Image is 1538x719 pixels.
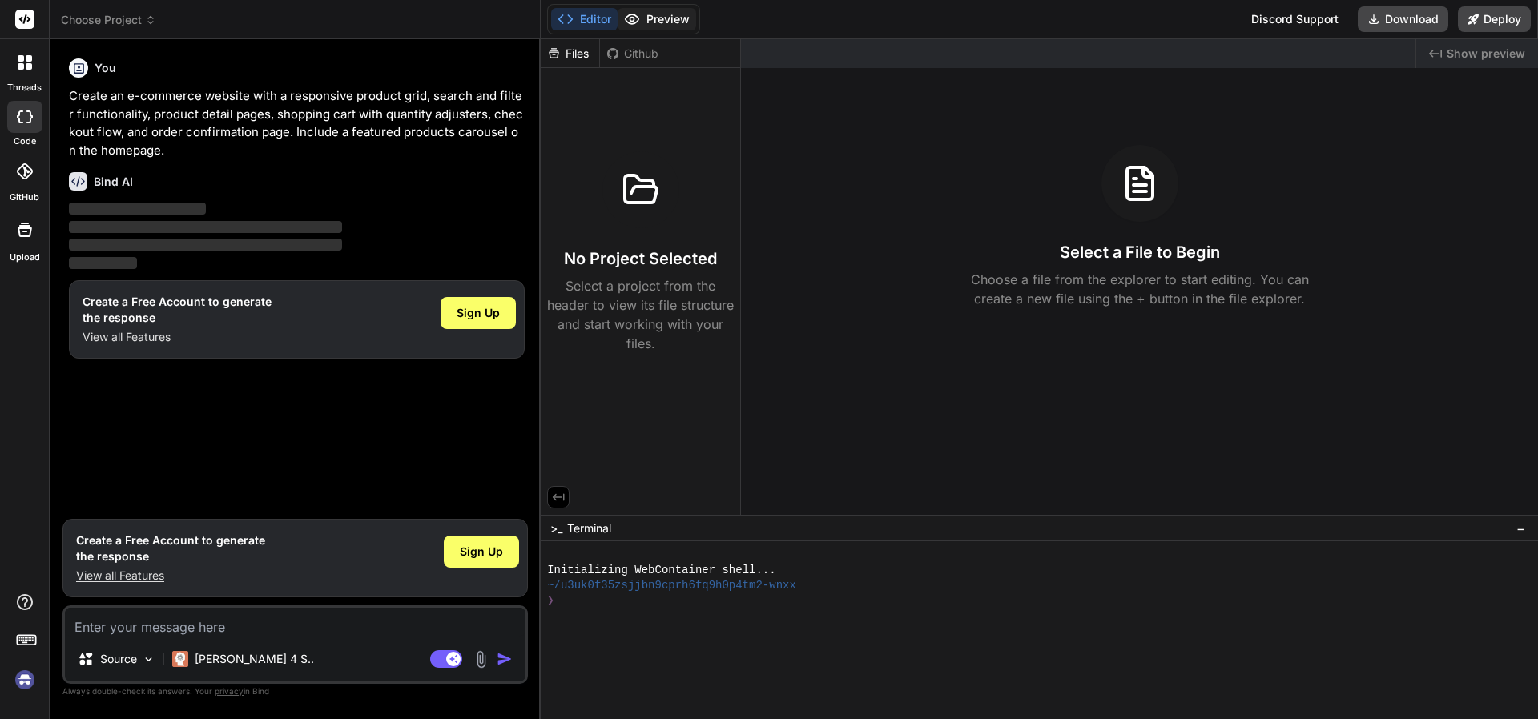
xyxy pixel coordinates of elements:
[94,174,133,190] h6: Bind AI
[215,686,244,696] span: privacy
[618,8,696,30] button: Preview
[142,653,155,666] img: Pick Models
[547,593,554,609] span: ❯
[1458,6,1531,32] button: Deploy
[195,651,314,667] p: [PERSON_NAME] 4 S..
[7,81,42,94] label: threads
[83,329,272,345] p: View all Features
[11,666,38,693] img: signin
[83,294,272,326] h1: Create a Free Account to generate the response
[69,203,206,215] span: ‌
[457,305,500,321] span: Sign Up
[1447,46,1525,62] span: Show preview
[69,87,525,159] p: Create an e-commerce website with a responsive product grid, search and filter functionality, pro...
[1513,516,1528,541] button: −
[69,221,342,233] span: ‌
[550,520,562,536] span: >_
[600,46,666,62] div: Github
[497,651,513,667] img: icon
[547,276,734,353] p: Select a project from the header to view its file structure and start working with your files.
[1516,520,1525,536] span: −
[10,191,39,204] label: GitHub
[10,251,40,264] label: Upload
[172,651,188,667] img: Claude 4 Sonnet
[551,8,618,30] button: Editor
[547,578,796,593] span: ~/u3uk0f35zsjjbn9cprh6fq9h0p4tm2-wnxx
[14,135,36,148] label: code
[100,651,137,667] p: Source
[472,650,490,669] img: attachment
[1242,6,1348,32] div: Discord Support
[76,532,265,564] h1: Create a Free Account to generate the response
[62,684,528,699] p: Always double-check its answers. Your in Bind
[61,12,156,28] span: Choose Project
[567,520,611,536] span: Terminal
[69,257,137,269] span: ‌
[564,247,717,270] h3: No Project Selected
[547,563,776,578] span: Initializing WebContainer shell...
[1358,6,1448,32] button: Download
[1060,241,1220,263] h3: Select a File to Begin
[95,60,116,76] h6: You
[76,568,265,584] p: View all Features
[541,46,599,62] div: Files
[69,239,342,251] span: ‌
[460,544,503,560] span: Sign Up
[960,270,1319,308] p: Choose a file from the explorer to start editing. You can create a new file using the + button in...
